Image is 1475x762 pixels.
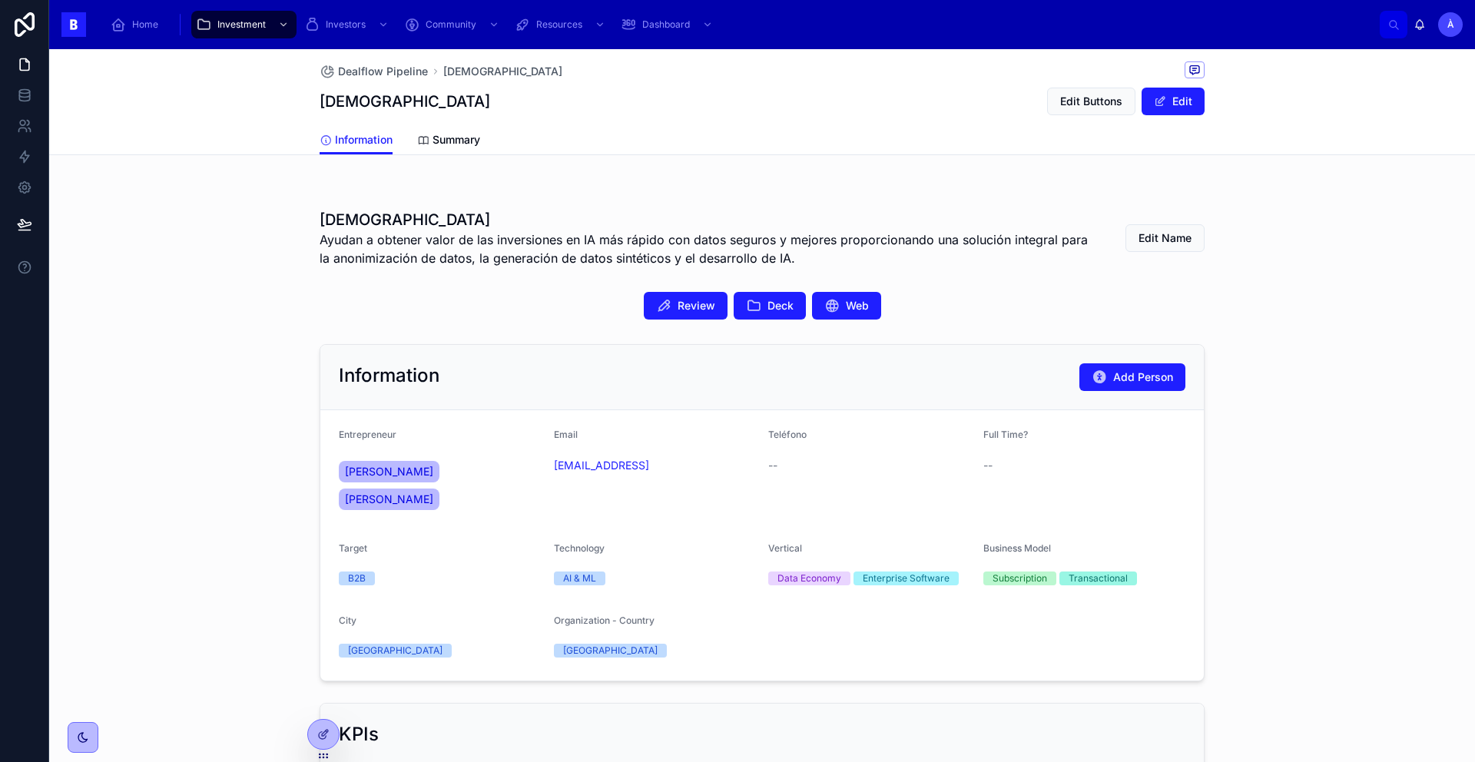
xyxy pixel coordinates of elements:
div: Data Economy [777,571,841,585]
span: Edit Name [1139,230,1192,246]
a: Community [399,11,507,38]
span: Organization - Country [554,615,655,626]
div: Subscription [993,571,1047,585]
span: Information [335,132,393,147]
span: City [339,615,356,626]
div: scrollable content [98,8,1380,41]
a: Information [320,126,393,155]
span: Email [554,429,578,440]
button: Edit Name [1125,224,1205,252]
span: [PERSON_NAME] [345,464,433,479]
div: Transactional [1069,571,1128,585]
div: AI & ML [563,571,596,585]
h2: KPIs [339,722,379,747]
span: Vertical [768,542,802,554]
div: Enterprise Software [863,571,950,585]
span: À [1447,18,1454,31]
span: Dealflow Pipeline [338,64,428,79]
div: [GEOGRAPHIC_DATA] [563,644,658,658]
span: -- [983,458,993,473]
span: [PERSON_NAME] [345,492,433,507]
a: Dashboard [616,11,721,38]
a: Dealflow Pipeline [320,64,428,79]
img: App logo [61,12,86,37]
button: Web [812,292,881,320]
span: Home [132,18,158,31]
h1: [DEMOGRAPHIC_DATA] [320,209,1089,230]
span: Target [339,542,367,554]
a: [PERSON_NAME] [339,461,439,482]
span: Teléfono [768,429,807,440]
a: Resources [510,11,613,38]
div: [GEOGRAPHIC_DATA] [348,644,442,658]
span: Review [678,298,715,313]
button: Deck [734,292,806,320]
span: Full Time? [983,429,1028,440]
span: -- [768,458,777,473]
span: Investment [217,18,266,31]
button: Review [644,292,728,320]
span: Business Model [983,542,1051,554]
a: Summary [417,126,480,157]
span: Deck [767,298,794,313]
span: Edit Buttons [1060,94,1122,109]
span: Summary [433,132,480,147]
span: Entrepreneur [339,429,396,440]
span: Technology [554,542,605,554]
button: Add Person [1079,363,1185,391]
a: [EMAIL_ADDRESS] [554,458,649,473]
span: Add Person [1113,369,1173,385]
div: B2B [348,571,366,585]
h2: Information [339,363,439,388]
h1: [DEMOGRAPHIC_DATA] [320,91,490,112]
a: [DEMOGRAPHIC_DATA] [443,64,562,79]
a: Home [106,11,169,38]
button: Edit Buttons [1047,88,1135,115]
span: Investors [326,18,366,31]
span: Dashboard [642,18,690,31]
a: Investment [191,11,297,38]
span: Resources [536,18,582,31]
button: Edit [1142,88,1205,115]
a: Investors [300,11,396,38]
span: Community [426,18,476,31]
span: Ayudan a obtener valor de las inversiones en IA más rápido con datos seguros y mejores proporcion... [320,230,1089,267]
a: [PERSON_NAME] [339,489,439,510]
span: Web [846,298,869,313]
